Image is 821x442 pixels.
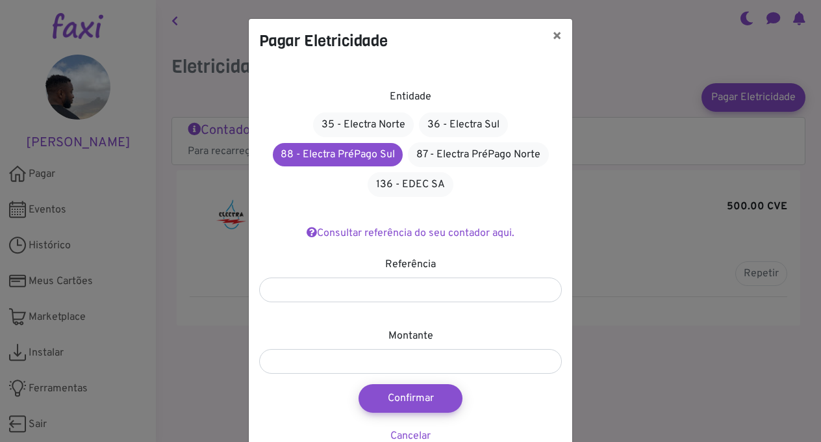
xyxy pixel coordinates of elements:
label: Montante [388,328,433,344]
label: Entidade [390,89,431,105]
a: 136 - EDEC SA [368,172,453,197]
h4: Pagar Eletricidade [259,29,388,53]
a: 36 - Electra Sul [419,112,508,137]
a: 88 - Electra PréPago Sul [273,143,403,166]
a: 35 - Electra Norte [313,112,414,137]
label: Referência [385,257,436,272]
button: × [542,19,572,55]
a: Consultar referência do seu contador aqui. [307,227,514,240]
button: Confirmar [359,384,462,413]
a: 87 - Electra PréPago Norte [408,142,549,167]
